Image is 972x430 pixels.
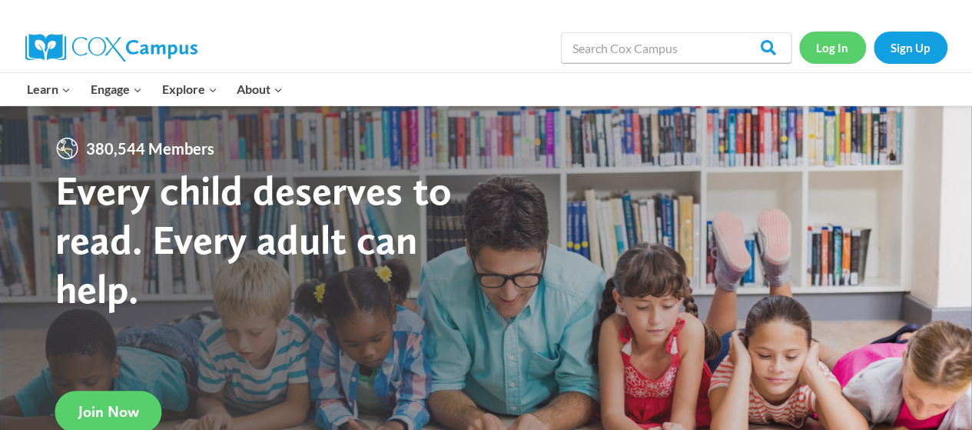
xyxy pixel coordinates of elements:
[80,136,221,161] span: 380,544 Members
[55,165,452,312] strong: Every child deserves to read. Every adult can help.
[561,32,791,63] input: Search Cox Campus
[227,73,293,105] button: Child menu of About
[78,402,139,421] span: Join Now
[81,73,152,105] button: Child menu of Engage
[25,34,197,62] img: Cox Campus
[874,32,947,63] a: Sign Up
[799,32,866,63] a: Log In
[152,73,227,105] button: Child menu of Explore
[18,73,81,105] button: Child menu of Learn
[18,73,293,105] nav: Primary Navigation
[799,32,947,63] nav: Secondary Navigation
